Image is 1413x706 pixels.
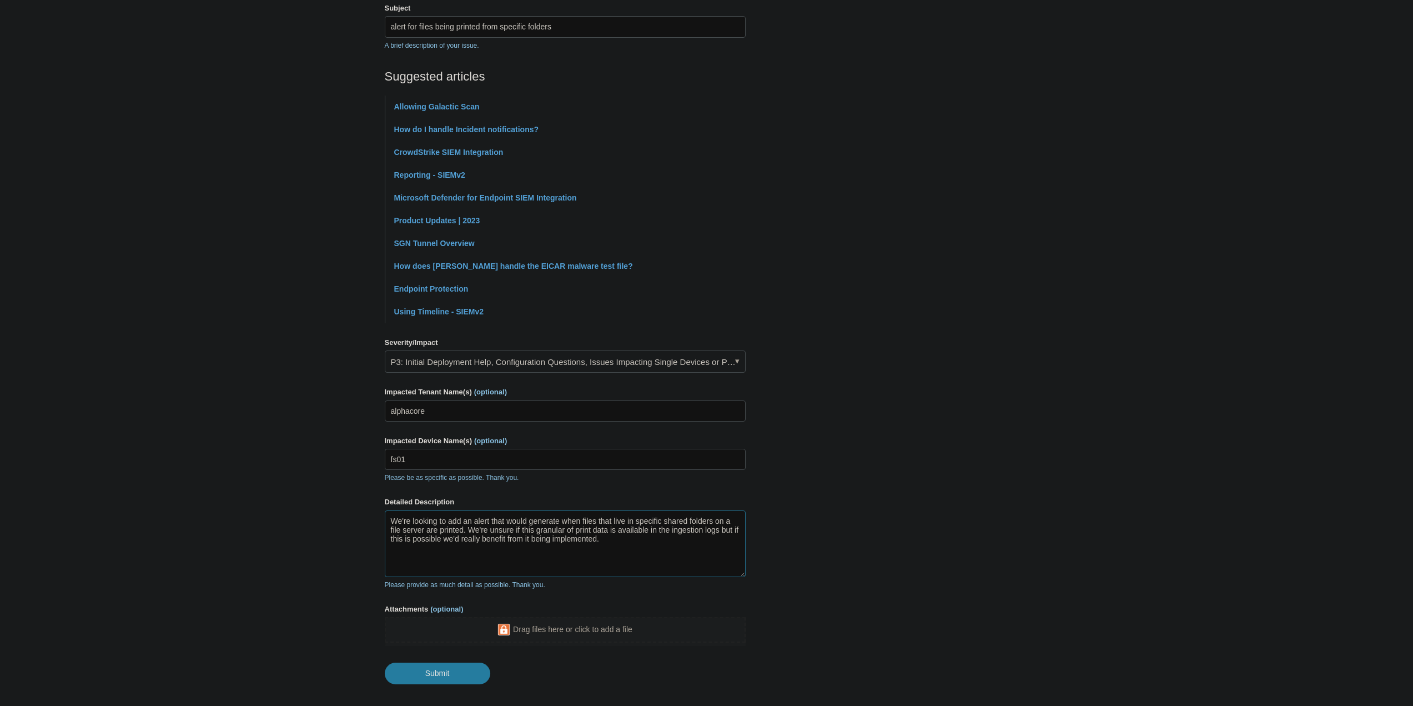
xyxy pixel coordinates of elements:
[474,437,507,445] span: (optional)
[385,580,746,590] p: Please provide as much detail as possible. Thank you.
[394,216,480,225] a: Product Updates | 2023
[474,388,507,396] span: (optional)
[430,605,463,613] span: (optional)
[385,67,746,86] h2: Suggested articles
[385,387,746,398] label: Impacted Tenant Name(s)
[394,262,633,271] a: How does [PERSON_NAME] handle the EICAR malware test file?
[385,41,746,51] p: A brief description of your issue.
[385,473,746,483] p: Please be as specific as possible. Thank you.
[394,102,480,111] a: Allowing Galactic Scan
[394,239,475,248] a: SGN Tunnel Overview
[385,3,746,14] label: Subject
[385,604,746,615] label: Attachments
[385,351,746,373] a: P3: Initial Deployment Help, Configuration Questions, Issues Impacting Single Devices or Past Out...
[394,125,539,134] a: How do I handle Incident notifications?
[394,148,504,157] a: CrowdStrike SIEM Integration
[385,663,490,684] input: Submit
[394,307,484,316] a: Using Timeline - SIEMv2
[394,171,465,179] a: Reporting - SIEMv2
[385,435,746,447] label: Impacted Device Name(s)
[385,497,746,508] label: Detailed Description
[385,337,746,348] label: Severity/Impact
[394,284,469,293] a: Endpoint Protection
[394,193,577,202] a: Microsoft Defender for Endpoint SIEM Integration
